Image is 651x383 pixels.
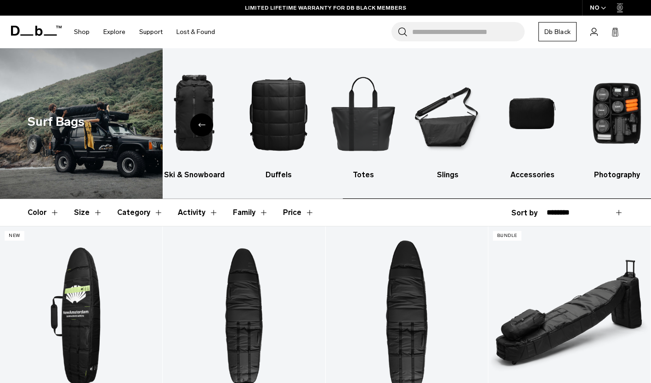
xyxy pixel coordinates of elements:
[583,62,651,165] img: Db
[28,113,85,131] h1: Surf Bags
[139,16,163,48] a: Support
[74,16,90,48] a: Shop
[498,62,566,165] img: Db
[28,199,59,226] button: Toggle Filter
[117,199,163,226] button: Toggle Filter
[190,113,213,136] div: Previous slide
[583,62,651,180] li: 9 / 9
[245,4,406,12] a: LIMITED LIFETIME WARRANTY FOR DB BLACK MEMBERS
[244,62,313,165] img: Db
[244,62,313,180] a: Db Duffels
[498,169,566,180] h3: Accessories
[5,231,24,241] p: New
[160,62,228,180] a: Db Ski & Snowboard
[538,22,577,41] a: Db Black
[176,16,215,48] a: Lost & Found
[233,199,268,226] button: Toggle Filter
[498,62,566,180] li: 8 / 9
[160,169,228,180] h3: Ski & Snowboard
[178,199,218,226] button: Toggle Filter
[329,169,397,180] h3: Totes
[413,169,482,180] h3: Slings
[498,62,566,180] a: Db Accessories
[103,16,125,48] a: Explore
[329,62,397,165] img: Db
[67,16,222,48] nav: Main Navigation
[329,62,397,180] li: 6 / 9
[329,62,397,180] a: Db Totes
[413,62,482,180] a: Db Slings
[160,62,228,180] li: 4 / 9
[283,199,314,226] button: Toggle Price
[413,62,482,165] img: Db
[160,62,228,165] img: Db
[244,169,313,180] h3: Duffels
[413,62,482,180] li: 7 / 9
[244,62,313,180] li: 5 / 9
[493,231,521,241] p: Bundle
[583,169,651,180] h3: Photography
[74,199,102,226] button: Toggle Filter
[583,62,651,180] a: Db Photography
